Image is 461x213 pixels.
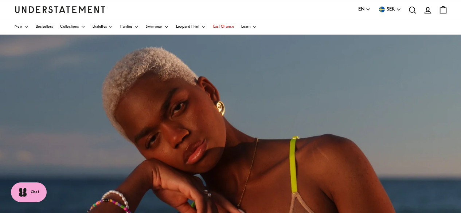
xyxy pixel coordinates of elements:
[358,5,371,13] button: EN
[15,19,28,35] a: New
[213,19,234,35] a: Last Chance
[31,189,39,195] span: Chat
[387,5,395,13] span: SEK
[36,19,53,35] a: Bestsellers
[146,19,168,35] a: Swimwear
[241,25,251,29] span: Learn
[36,25,53,29] span: Bestsellers
[11,182,47,202] button: Chat
[378,5,401,13] button: SEK
[93,19,113,35] a: Bralettes
[120,19,138,35] a: Panties
[93,25,107,29] span: Bralettes
[176,25,200,29] span: Leopard Print
[60,25,79,29] span: Collections
[241,19,257,35] a: Learn
[120,25,132,29] span: Panties
[15,25,22,29] span: New
[146,25,162,29] span: Swimwear
[358,5,364,13] span: EN
[60,19,85,35] a: Collections
[213,25,234,29] span: Last Chance
[176,19,206,35] a: Leopard Print
[15,6,106,13] a: Understatement Homepage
